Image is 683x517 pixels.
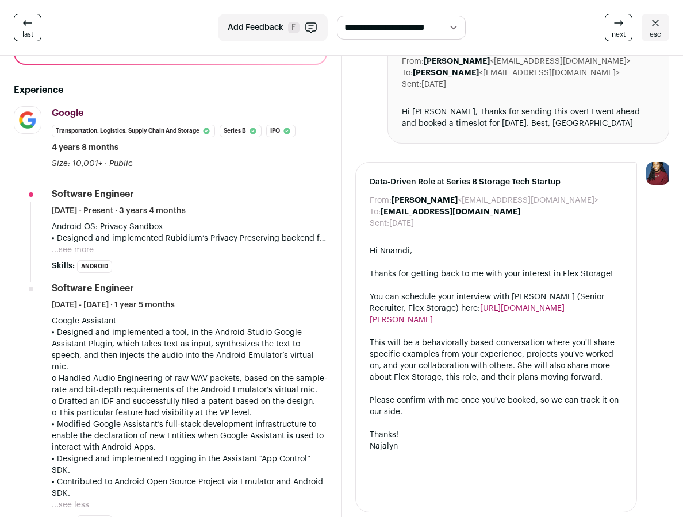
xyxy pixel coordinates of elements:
dt: From: [370,195,392,206]
span: Size: 10,001+ [52,160,102,168]
span: 4 years 8 months [52,142,118,153]
b: [PERSON_NAME] [424,57,490,65]
div: Software Engineer [52,282,134,295]
button: ...see less [52,499,89,511]
span: F [288,22,300,33]
div: Hi [PERSON_NAME], Thanks for sending this over! I went ahead and booked a timeslot for [DATE]. Be... [402,106,655,129]
div: You can schedule your interview with [PERSON_NAME] (Senior Recruiter, Flex Storage) here: [370,291,623,326]
p: Android OS: Privacy Sandbox [52,221,327,233]
img: 8d2c6156afa7017e60e680d3937f8205e5697781b6c771928cb24e9df88505de.jpg [14,107,41,133]
span: Skills: [52,260,75,272]
dt: To: [402,67,413,79]
a: last [14,14,41,41]
h2: Experience [14,83,327,97]
div: Software Engineer [52,188,134,200]
a: esc [642,14,669,41]
b: [EMAIL_ADDRESS][DOMAIN_NAME] [381,208,520,216]
p: • Designed and implemented a tool, in the Android Studio Google Assistant Plugin, which takes tex... [52,327,327,419]
li: Series B [220,125,262,137]
li: IPO [266,125,296,137]
b: [PERSON_NAME] [392,196,458,205]
li: Android [77,260,112,273]
button: Add Feedback F [218,14,328,41]
span: [DATE] - [DATE] · 1 year 5 months [52,299,175,311]
img: 10010497-medium_jpg [646,162,669,185]
span: esc [650,30,661,39]
div: Hi Nnamdi, [370,245,623,257]
dd: <[EMAIL_ADDRESS][DOMAIN_NAME]> [413,67,620,79]
div: This will be a behaviorally based conversation where you'll share specific examples from your exp... [370,337,623,383]
span: Google [52,109,83,118]
p: • Contributed to Android Open Source Project via Emulator and Android SDK. [52,476,327,499]
b: [PERSON_NAME] [413,69,479,77]
dd: [DATE] [389,218,414,229]
span: [DATE] - Present · 3 years 4 months [52,205,186,217]
button: ...see more [52,244,94,256]
span: last [22,30,33,39]
li: Transportation, Logistics, Supply Chain and Storage [52,125,215,137]
dt: From: [402,56,424,67]
span: Public [109,160,133,168]
dt: Sent: [370,218,389,229]
span: · [105,158,107,169]
div: Thanks for getting back to me with your interest in Flex Storage! [370,268,623,280]
p: Google Assistant [52,315,327,327]
dd: [DATE] [421,79,446,90]
span: Data-Driven Role at Series B Storage Tech Startup [370,176,623,188]
p: • Designed and implemented Rubidium’s Privacy Preserving backend for registering Ad-Impressions a... [52,233,327,244]
p: • Designed and implemented Logging in the Assistant “App Control” SDK. [52,453,327,476]
div: Thanks! [370,429,623,441]
dt: To: [370,206,381,218]
span: Add Feedback [228,22,283,33]
div: Najalyn [370,441,623,452]
dd: <[EMAIL_ADDRESS][DOMAIN_NAME]> [392,195,598,206]
p: • Modified Google Assistant’s full-stack development infrastructure to enable the declaration of ... [52,419,327,453]
dt: Sent: [402,79,421,90]
a: next [605,14,632,41]
dd: <[EMAIL_ADDRESS][DOMAIN_NAME]> [424,56,631,67]
div: Please confirm with me once you've booked, so we can track it on our side. [370,395,623,418]
span: next [612,30,626,39]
